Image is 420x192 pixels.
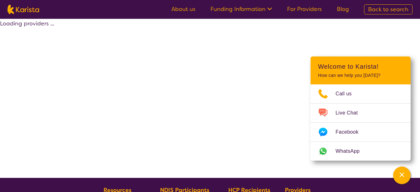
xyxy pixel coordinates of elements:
[336,127,366,137] span: Facebook
[318,73,403,78] p: How can we help you [DATE]?
[393,167,411,184] button: Channel Menu
[318,63,403,70] h2: Welcome to Karista!
[8,5,39,14] img: Karista logo
[368,6,408,13] span: Back to search
[311,142,411,161] a: Web link opens in a new tab.
[210,5,272,13] a: Funding Information
[364,4,412,14] a: Back to search
[171,5,195,13] a: About us
[311,84,411,161] ul: Choose channel
[311,56,411,161] div: Channel Menu
[336,108,365,118] span: Live Chat
[287,5,322,13] a: For Providers
[336,89,359,99] span: Call us
[337,5,349,13] a: Blog
[336,147,367,156] span: WhatsApp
